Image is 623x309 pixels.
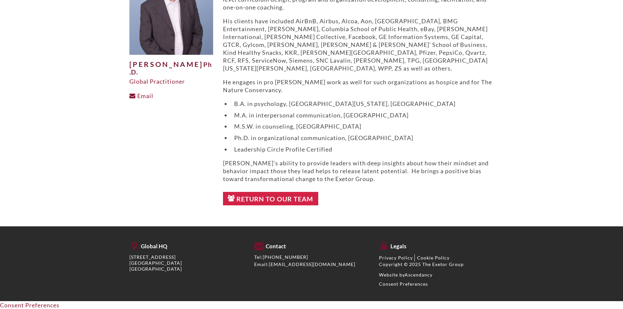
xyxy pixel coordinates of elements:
[379,272,494,278] div: Website by
[405,272,433,278] a: Ascendancy
[129,254,244,272] p: [STREET_ADDRESS] [GEOGRAPHIC_DATA] [GEOGRAPHIC_DATA]
[379,255,413,260] a: Privacy Policy
[231,100,494,108] li: B.A. in psychology, [GEOGRAPHIC_DATA][US_STATE], [GEOGRAPHIC_DATA]
[379,240,494,250] h5: Legals
[379,281,428,287] a: Consent Preferences
[254,240,369,250] h5: Contact
[223,17,494,72] p: His clients have included AirBnB, Airbus, Alcoa, Aon, [GEOGRAPHIC_DATA], BMG Entertainment, [PERS...
[269,261,355,267] a: [EMAIL_ADDRESS][DOMAIN_NAME]
[223,159,494,183] p: [PERSON_NAME]’s ability to provide leaders with deep insights about how their mindset and behavio...
[263,254,308,260] a: [PHONE_NUMBER]
[231,134,494,142] li: Ph.D. in organizational communication, [GEOGRAPHIC_DATA]
[231,111,494,119] li: M.A. in interpersonal communication, [GEOGRAPHIC_DATA]
[417,255,450,260] a: Cookie Policy
[223,192,319,206] a: Return to Our Team
[379,261,494,267] div: Copyright © 2025 The Exetor Group
[231,145,494,153] li: Leadership Circle Profile Certified
[129,61,212,76] span: Ph.D.
[254,261,369,267] div: Email:
[129,240,244,250] h5: Global HQ
[129,77,213,85] div: Global Practitioner
[129,61,213,76] h1: [PERSON_NAME]
[254,254,369,260] div: Tel:
[223,78,494,94] p: He engages in pro [PERSON_NAME] work as well for such organizations as hospice and for The Nature...
[129,92,153,99] a: Email
[231,122,494,130] li: M.S.W. in counseling, [GEOGRAPHIC_DATA]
